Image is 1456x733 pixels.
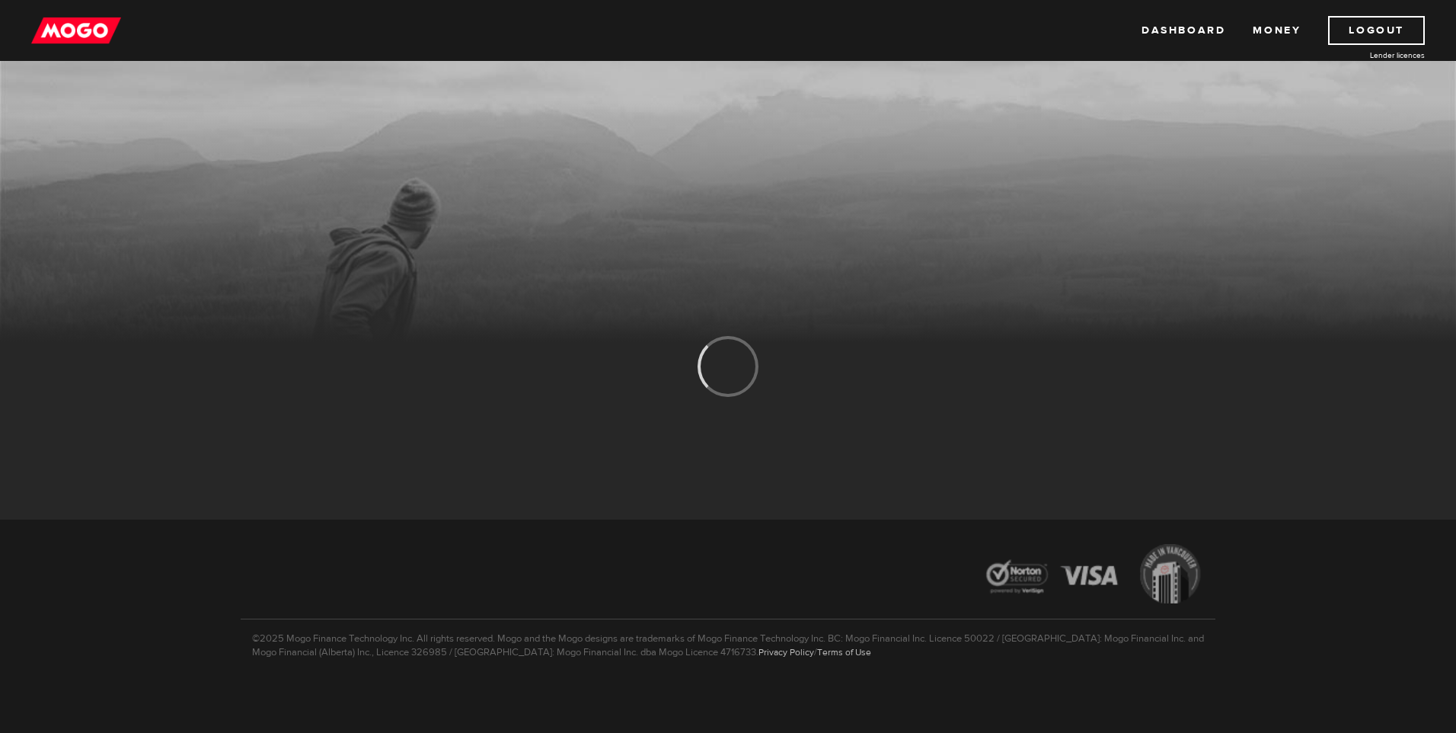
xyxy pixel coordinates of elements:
a: Logout [1328,16,1425,45]
a: Money [1253,16,1301,45]
a: Privacy Policy [758,646,814,658]
a: Dashboard [1141,16,1225,45]
p: ©2025 Mogo Finance Technology Inc. All rights reserved. Mogo and the Mogo designs are trademarks ... [241,619,1215,659]
a: Lender licences [1311,50,1425,61]
img: legal-icons-92a2ffecb4d32d839781d1b4e4802d7b.png [972,533,1215,619]
img: mogo_logo-11ee424be714fa7cbb0f0f49df9e16ec.png [31,16,121,45]
a: Terms of Use [817,646,871,658]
